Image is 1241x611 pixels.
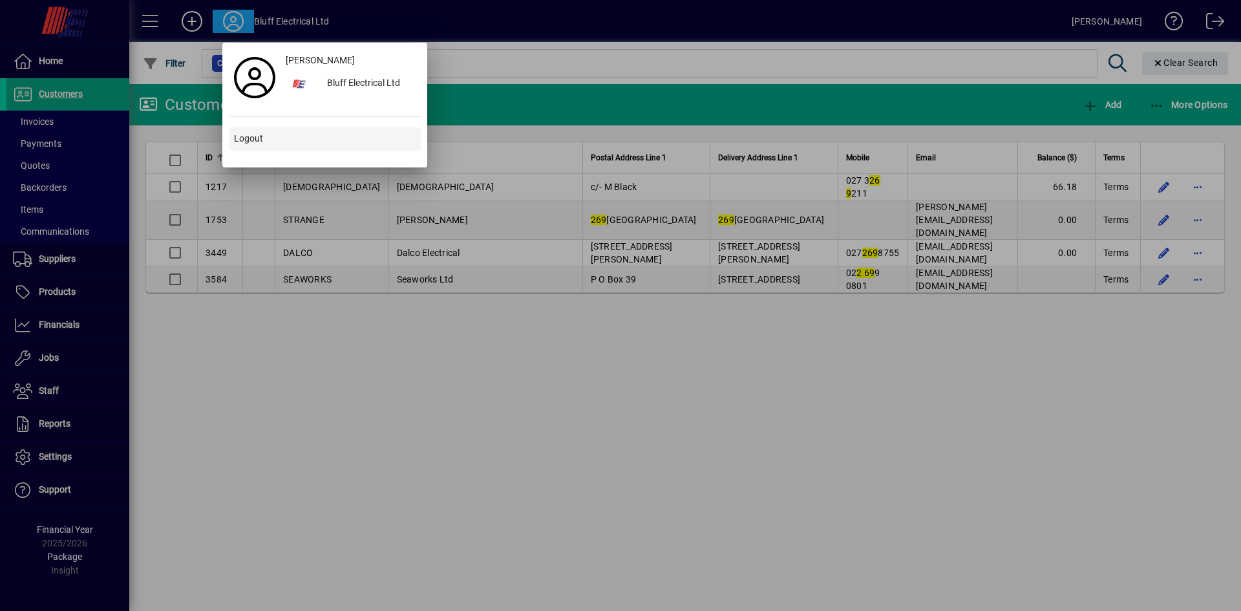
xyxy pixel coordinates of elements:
[229,127,421,151] button: Logout
[234,132,263,145] span: Logout
[317,72,421,96] div: Bluff Electrical Ltd
[281,49,421,72] a: [PERSON_NAME]
[229,66,281,89] a: Profile
[286,54,355,67] span: [PERSON_NAME]
[281,72,421,96] button: Bluff Electrical Ltd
